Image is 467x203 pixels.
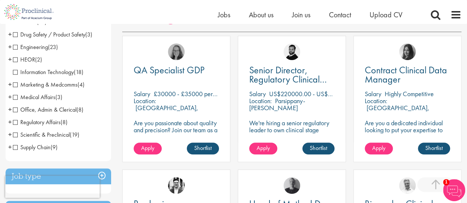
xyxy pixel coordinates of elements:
span: Regulatory Affairs [13,118,68,126]
span: Scientific & Preclinical [13,131,70,139]
span: Drug Safety / Product Safety [13,31,92,38]
span: Marketing & Medcomms [13,81,85,88]
span: Location: [365,97,387,105]
a: About us [249,10,274,20]
span: QA Specialist GDP [134,64,205,76]
span: + [8,54,12,65]
span: Apply [372,144,385,152]
a: Apply [249,143,277,154]
span: Supply Chain [13,143,51,151]
span: (18) [74,68,83,76]
a: Jobs [218,10,230,20]
span: Contract Clinical Data Manager [365,64,447,85]
a: Apply [365,143,393,154]
p: [GEOGRAPHIC_DATA], [GEOGRAPHIC_DATA] [134,104,198,119]
a: Join us [292,10,310,20]
span: (3) [85,31,92,38]
span: Scientific & Preclinical [13,131,79,139]
img: Joshua Bye [399,177,416,194]
span: (9) [51,143,58,151]
img: Chatbot [443,179,465,201]
span: Supply Chain [13,143,58,151]
a: Shortlist [418,143,450,154]
a: Senior Director, Regulatory Clinical Strategy [249,66,334,84]
span: Salary [249,90,266,98]
span: (19) [70,131,79,139]
span: (2) [35,56,42,63]
img: Felix Zimmer [284,177,300,194]
span: Salary [134,90,150,98]
span: + [8,79,12,90]
img: Heidi Hennigan [399,43,416,60]
h3: Job type [6,168,111,184]
span: Location: [134,97,156,105]
span: HEOR [13,56,35,63]
iframe: reCAPTCHA [5,176,100,198]
span: Information Technology [13,68,74,76]
img: Ingrid Aymes [168,43,185,60]
span: + [8,91,12,102]
p: [GEOGRAPHIC_DATA], [GEOGRAPHIC_DATA] [365,104,429,119]
span: Salary [365,90,381,98]
a: Apply [134,143,162,154]
span: + [8,141,12,153]
span: + [8,129,12,140]
a: Upload CV [370,10,402,20]
span: Regulatory Affairs [13,118,61,126]
span: + [8,41,12,52]
span: (23) [48,43,58,51]
img: Edward Little [168,177,185,194]
span: + [8,29,12,40]
span: Medical Affairs [13,93,55,101]
a: QA Specialist GDP [134,66,219,75]
p: US$220000.00 - US$265000 per annum + Highly Competitive Salary [269,90,451,98]
img: Nick Walker [284,43,300,60]
p: £30000 - £35000 per annum [154,90,231,98]
span: 1 [443,179,449,185]
span: + [8,104,12,115]
span: HEOR [13,56,42,63]
span: Office, Admin & Clerical [13,106,76,113]
a: Contract Clinical Data Manager [365,66,450,84]
span: Information Technology [13,68,83,76]
a: Contact [329,10,351,20]
span: Marketing & Medcomms [13,81,78,88]
p: Are you passionate about quality and precision? Join our team as a … and help ensure top-tier sta... [134,119,219,147]
p: Are you a dedicated individual looking to put your expertise to work fully flexibly in a remote p... [365,119,450,147]
span: Location: [249,97,272,105]
span: Medical Affairs [13,93,62,101]
span: (4) [78,81,85,88]
span: Apply [141,144,154,152]
span: (8) [76,106,83,113]
span: (3) [55,93,62,101]
p: We're hiring a senior regulatory leader to own clinical stage strategy across multiple programs. [249,119,334,147]
a: Shortlist [187,143,219,154]
span: Apply [257,144,270,152]
a: Shortlist [302,143,334,154]
span: Drug Safety / Product Safety [13,31,85,38]
span: (8) [61,118,68,126]
p: Parsippany-[PERSON_NAME][GEOGRAPHIC_DATA], [GEOGRAPHIC_DATA] [249,97,312,126]
p: Highly Competitive [385,90,434,98]
span: Engineering [13,43,48,51]
span: Office, Admin & Clerical [13,106,83,113]
span: Senior Director, Regulatory Clinical Strategy [249,64,327,95]
span: + [8,116,12,127]
span: Engineering [13,43,58,51]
